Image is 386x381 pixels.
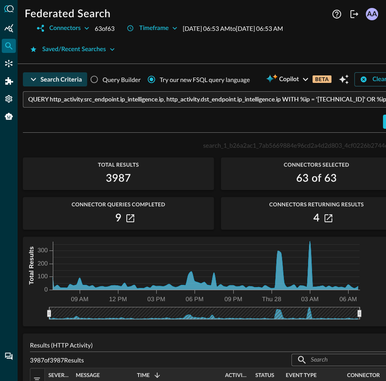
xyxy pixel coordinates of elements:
p: BETA [312,75,331,83]
div: AA [366,8,378,20]
button: Saved/Recent Searches [25,42,120,56]
span: Copilot [279,74,299,85]
div: Settings [2,92,16,106]
span: Query Builder [103,75,141,84]
p: 63 of 63 [95,24,114,33]
tspan: 03 PM [147,295,165,303]
h1: Federated Search [25,7,110,21]
tspan: 06 AM [339,295,357,303]
div: Saved/Recent Searches [42,44,106,55]
button: Timeframe [121,21,183,35]
h2: 4 [313,211,320,225]
div: Chat [2,349,16,363]
span: Message [76,372,100,378]
tspan: 03 AM [301,295,319,303]
p: [DATE] 06:53 AM to [DATE] 06:53 AM [183,24,283,33]
tspan: 100 [37,273,48,280]
button: Open Query Copilot [337,72,351,86]
input: Search [311,352,385,368]
tspan: 09 PM [224,295,242,303]
span: Time [137,372,150,378]
button: Logout [347,7,361,21]
div: Federated Search [2,39,16,53]
p: 3987 of 3987 Results [30,355,84,365]
div: Try our new FSQL query language [160,75,250,84]
span: Status [255,372,274,378]
span: Activity [225,372,248,378]
div: Addons [2,74,16,88]
span: Event Type [286,372,316,378]
button: Search Criteria [23,72,87,86]
tspan: 12 PM [109,295,127,303]
h2: 63 of 63 [296,172,337,186]
span: Severity [48,372,69,378]
span: Connector Queries Completed [23,202,214,208]
tspan: 200 [37,260,48,267]
div: Summary Insights [2,21,16,35]
div: Search Criteria [40,74,82,85]
tspan: Thu 28 [262,295,281,303]
tspan: 300 [37,247,48,254]
span: Connector [347,372,380,378]
div: Connectors [49,23,81,34]
tspan: Total Results [28,246,35,284]
button: Connectors [32,21,95,35]
div: Connectors [2,56,16,71]
tspan: 06 PM [186,295,203,303]
h2: 3987 [106,172,131,186]
div: Timeframe [139,23,169,34]
h2: 9 [115,211,121,225]
span: Total Results [23,162,214,168]
button: Help [330,7,344,21]
div: Query Agent [2,109,16,123]
tspan: 0 [44,286,48,293]
button: CopilotBETA [261,72,337,86]
tspan: 09 AM [71,295,88,303]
